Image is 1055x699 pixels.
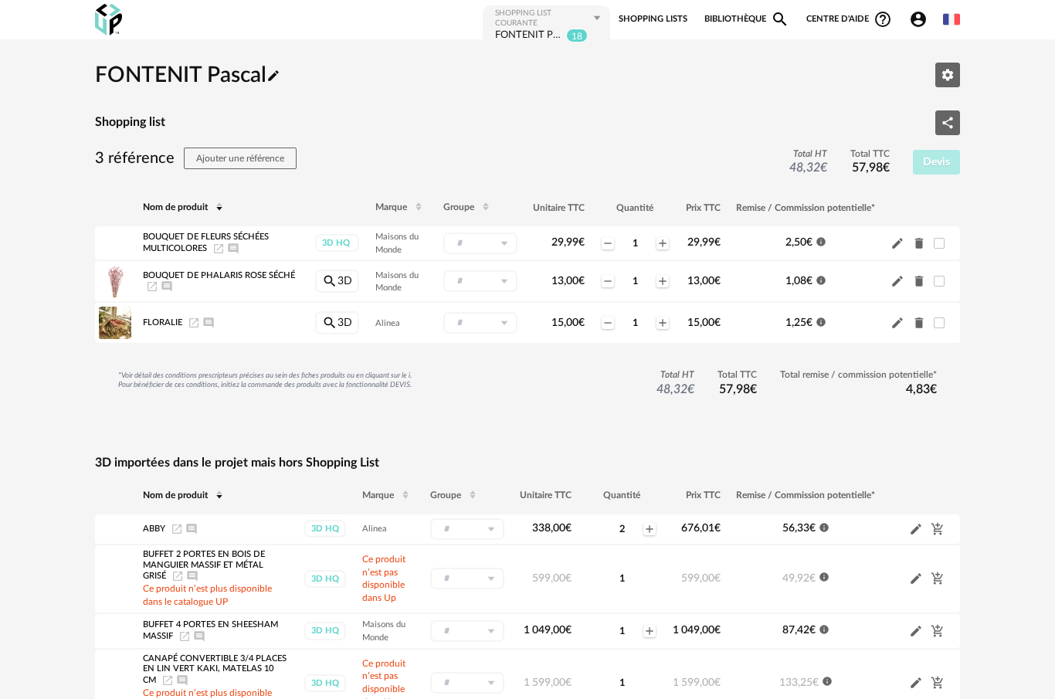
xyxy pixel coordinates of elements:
div: 1 [602,677,642,689]
span: Information icon [819,572,829,582]
a: Launch icon [178,632,191,640]
div: 1 [616,237,655,249]
span: € [809,573,816,584]
span: Delete icon [912,236,926,250]
span: 13,00 [687,276,721,287]
div: 3D HQ [315,234,359,252]
th: Unitaire TTC [512,477,579,514]
span: 29,99 [551,237,585,248]
span: Nom de produit [143,202,208,212]
span: € [565,573,572,584]
span: Launch icon [188,318,200,327]
span: € [806,317,812,328]
span: Ce produit n’est plus disponible dans le catalogue UP [143,584,272,606]
span: Minus icon [602,275,614,287]
a: Launch icon [171,572,184,580]
span: € [578,237,585,248]
span: € [883,161,890,174]
th: Prix TTC [678,189,728,226]
span: 338,00 [532,523,572,534]
span: 599,00 [681,573,721,584]
span: Pencil icon [909,624,923,638]
span: Ajouter un commentaire [202,318,215,327]
span: Total TTC [717,369,757,382]
span: Share Variant icon [941,117,955,127]
span: 56,33 [782,523,816,534]
span: 1 599,00 [673,677,721,688]
div: 3D HQ [304,622,346,640]
th: Remise / Commission potentielle* [728,477,883,514]
span: Magnify icon [771,10,789,29]
span: € [714,237,721,248]
span: Cart Plus icon [931,677,945,688]
span: € [714,677,721,688]
img: fr [943,11,960,28]
span: Ajouter une référence [196,154,284,163]
div: Sélectionner un groupe [430,568,504,589]
span: Pencil icon [890,236,904,250]
span: Cart Plus icon [931,523,945,534]
span: € [930,383,937,395]
span: 1,08 [785,276,812,287]
span: Plus icon [643,625,656,637]
span: 599,00 [532,573,572,584]
span: Buffet 2 portes en bois de manguier massif et métal grisé [143,550,265,581]
span: Nom de produit [143,490,208,500]
span: Launch icon [161,676,174,684]
div: 3D HQ [304,570,346,588]
span: Buffet 4 portes en sheesham massif [143,620,278,640]
span: Marque [375,202,407,212]
span: Maisons du Monde [375,232,419,254]
span: Plus icon [656,317,669,329]
div: Sélectionner un groupe [430,518,504,540]
span: Editer les paramètres [941,69,955,80]
span: Information icon [816,274,826,285]
span: Help Circle Outline icon [874,10,892,29]
button: Editer les paramètres [935,63,960,87]
span: 1 049,00 [524,625,572,636]
div: Sélectionner un groupe [443,232,517,254]
span: Ajouter un commentaire [176,676,188,684]
span: Account Circle icon [909,10,928,29]
span: Maisons du Monde [375,271,419,293]
span: € [565,677,572,688]
a: BibliothèqueMagnify icon [704,4,789,35]
th: Quantité [579,477,665,514]
a: Launch icon [212,243,225,252]
span: € [565,523,572,534]
span: € [812,677,819,688]
span: Magnify icon [322,276,338,287]
span: 15,00 [551,317,585,328]
span: 133,25 [779,677,819,688]
span: 87,42 [782,625,816,636]
button: Devis [913,150,961,175]
span: 13,00 [551,276,585,287]
span: 1 049,00 [673,625,721,636]
a: Launch icon [171,524,183,533]
th: Unitaire TTC [525,189,592,226]
span: Delete icon [912,274,926,288]
div: 3D HQ [304,520,346,538]
div: 1 [602,625,642,637]
span: Groupe [443,202,474,212]
span: 29,99 [687,237,721,248]
span: € [714,523,721,534]
div: 1 [616,275,655,287]
span: Account Circle icon [909,10,935,29]
img: Product pack shot [99,265,131,297]
span: € [578,317,585,328]
h4: Shopping list [95,114,165,131]
h4: 3D importées dans le projet mais hors Shopping List [95,455,960,471]
a: Magnify icon3D [315,311,359,334]
span: 57,98 [719,383,757,395]
div: 1 [616,317,655,329]
th: Quantité [592,189,678,226]
div: Sélectionner un groupe [443,312,517,334]
span: 1,25 [785,317,812,328]
span: Ce produit n’est pas disponible dans Up [362,555,405,602]
span: Maisons du Monde [362,620,405,642]
div: Sélectionner un groupe [443,270,517,292]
